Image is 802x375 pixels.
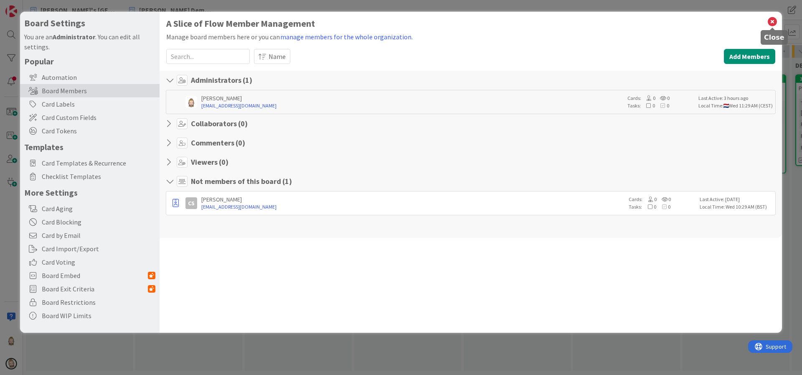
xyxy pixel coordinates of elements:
[20,71,160,84] div: Automation
[282,176,292,186] span: ( 1 )
[724,49,775,64] button: Add Members
[642,204,656,210] span: 0
[201,94,623,102] div: [PERSON_NAME]
[42,230,155,240] span: Card by Email
[185,197,197,209] div: cs
[219,157,228,167] span: ( 0 )
[42,171,155,181] span: Checklist Templates
[201,203,624,211] a: [EMAIL_ADDRESS][DOMAIN_NAME]
[280,31,413,42] button: manage members for the whole organization.
[238,119,248,128] span: ( 0 )
[723,104,729,108] img: nl.png
[20,97,160,111] div: Card Labels
[24,32,155,52] div: You are an . You can edit all settings.
[20,309,160,322] div: Board WIP Limits
[254,49,290,64] button: Name
[24,187,155,198] h5: More Settings
[236,138,245,148] span: ( 0 )
[24,56,155,66] h5: Popular
[698,102,773,110] div: Local Time: Wed 11:29 AM (CEST)
[24,142,155,152] h5: Templates
[629,196,695,203] div: Cards:
[656,204,670,210] span: 0
[42,158,155,168] span: Card Templates & Recurrence
[191,119,248,128] h4: Collaborators
[20,242,160,255] div: Card Import/Export
[42,284,148,294] span: Board Exit Criteria
[191,177,292,186] h4: Not members of this board
[166,49,250,64] input: Search...
[627,94,694,102] div: Cards:
[627,102,694,110] div: Tasks:
[191,158,228,167] h4: Viewers
[42,270,148,281] span: Board Embed
[641,95,655,101] span: 0
[764,33,784,41] h5: Close
[657,196,671,202] span: 0
[166,31,775,42] div: Manage board members here or you can
[42,257,155,267] span: Card Voting
[20,215,160,229] div: Card Blocking
[642,196,657,202] span: 0
[20,202,160,215] div: Card Aging
[655,102,669,109] span: 0
[42,126,155,136] span: Card Tokens
[629,203,695,211] div: Tasks:
[655,95,670,101] span: 0
[166,18,775,29] h1: A Slice of Flow Member Management
[42,112,155,122] span: Card Custom Fields
[191,138,245,148] h4: Commenters
[191,76,252,85] h4: Administrators
[700,203,773,211] div: Local Time: Wed 10:29 AM (BST)
[269,51,286,61] span: Name
[42,297,155,307] span: Board Restrictions
[641,102,655,109] span: 0
[185,96,197,108] img: Rv
[700,196,773,203] div: Last Active: [DATE]
[201,196,624,203] div: [PERSON_NAME]
[201,102,623,110] a: [EMAIL_ADDRESS][DOMAIN_NAME]
[24,18,155,28] h4: Board Settings
[698,94,773,102] div: Last Active: 3 hours ago
[20,84,160,97] div: Board Members
[18,1,38,11] span: Support
[243,75,252,85] span: ( 1 )
[53,33,95,41] b: Administrator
